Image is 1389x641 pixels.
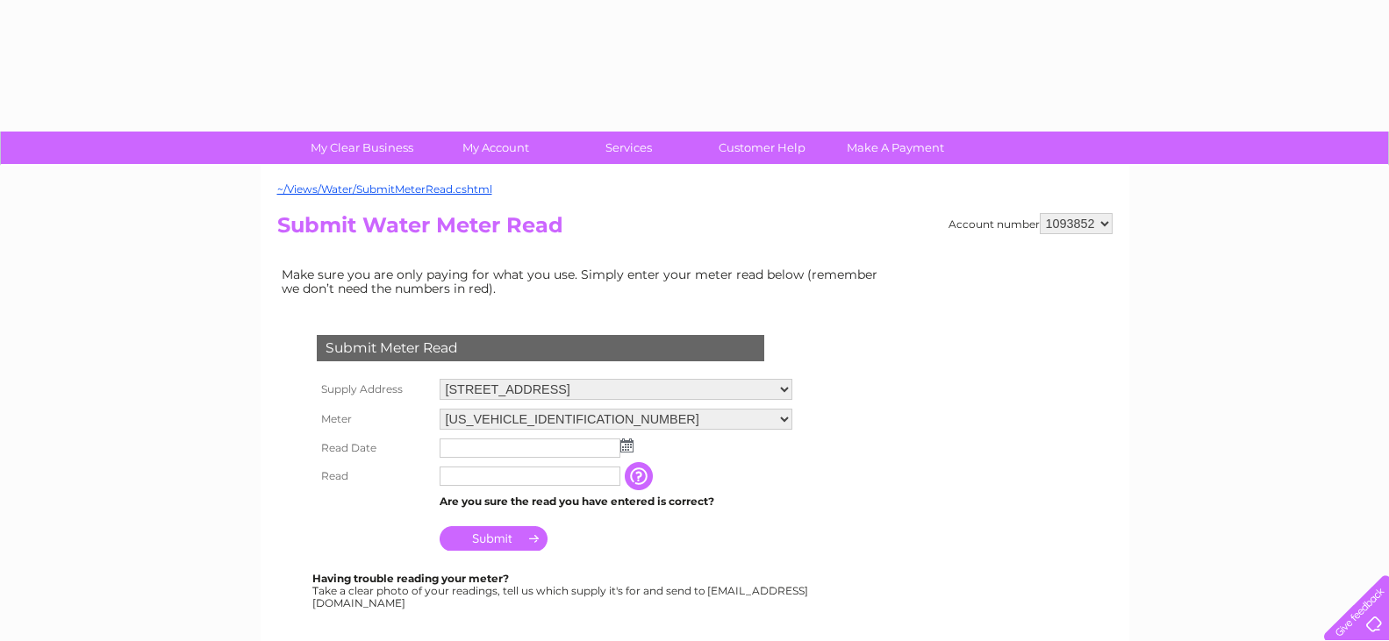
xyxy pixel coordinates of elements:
a: Customer Help [690,132,834,164]
input: Information [625,462,656,490]
a: My Clear Business [290,132,434,164]
div: Account number [949,213,1113,234]
img: ... [620,438,634,452]
th: Supply Address [312,374,435,404]
div: Submit Meter Read [317,335,764,361]
b: Having trouble reading your meter? [312,572,509,585]
td: Make sure you are only paying for what you use. Simply enter your meter read below (remember we d... [277,263,891,300]
h2: Submit Water Meter Read [277,213,1113,246]
td: Are you sure the read you have entered is correct? [435,490,797,513]
th: Read [312,462,435,490]
a: Make A Payment [823,132,968,164]
th: Meter [312,404,435,434]
input: Submit [440,526,548,551]
a: My Account [423,132,568,164]
div: Take a clear photo of your readings, tell us which supply it's for and send to [EMAIL_ADDRESS][DO... [312,573,811,609]
a: ~/Views/Water/SubmitMeterRead.cshtml [277,182,492,196]
th: Read Date [312,434,435,462]
a: Services [556,132,701,164]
